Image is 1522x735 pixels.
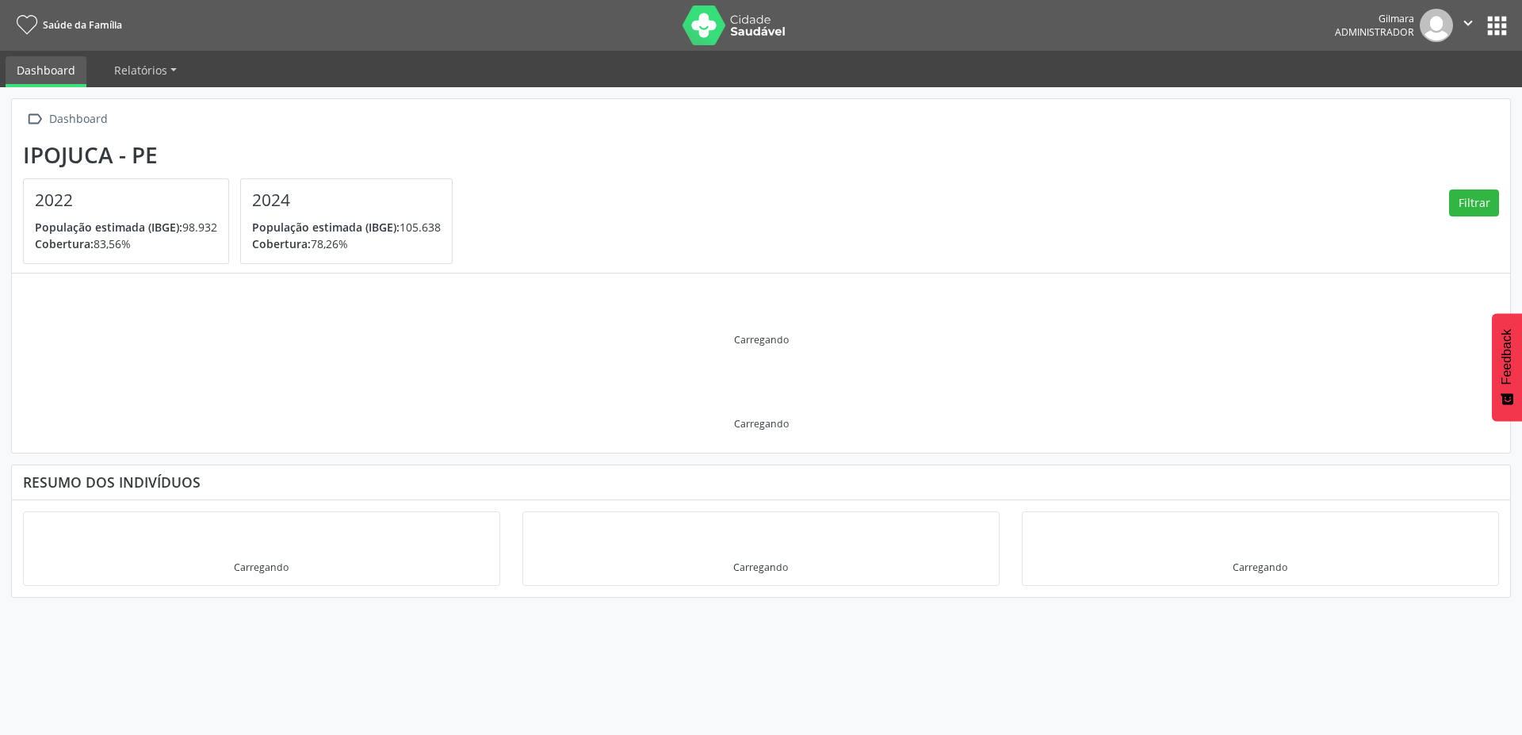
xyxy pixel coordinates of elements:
div: Gilmara [1335,12,1414,25]
span: Cobertura: [252,236,311,251]
span: Saúde da Família [43,18,122,32]
a:  Dashboard [23,108,110,131]
p: 78,26% [252,235,441,252]
a: Dashboard [6,56,86,87]
span: Relatórios [114,63,167,78]
span: População estimada (IBGE): [35,220,182,235]
div: Carregando [1233,561,1287,574]
div: Carregando [234,561,289,574]
button: apps [1483,12,1511,40]
div: Carregando [733,561,788,574]
p: 105.638 [252,219,441,235]
div: Dashboard [46,108,110,131]
a: Saúde da Família [11,12,122,38]
button: Filtrar [1449,189,1499,216]
div: Resumo dos indivíduos [23,473,1499,491]
h4: 2022 [35,190,217,210]
p: 83,56% [35,235,217,252]
button: Feedback - Mostrar pesquisa [1492,313,1522,421]
a: Relatórios [103,56,188,84]
h4: 2024 [252,190,441,210]
button:  [1453,9,1483,42]
div: Ipojuca - PE [23,142,464,168]
span: Cobertura: [35,236,94,251]
span: Feedback [1500,329,1514,385]
div: Carregando [734,417,789,431]
span: População estimada (IBGE): [252,220,400,235]
div: Carregando [734,333,789,346]
i:  [23,108,46,131]
img: img [1420,9,1453,42]
p: 98.932 [35,219,217,235]
i:  [1459,14,1477,32]
span: Administrador [1335,25,1414,39]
